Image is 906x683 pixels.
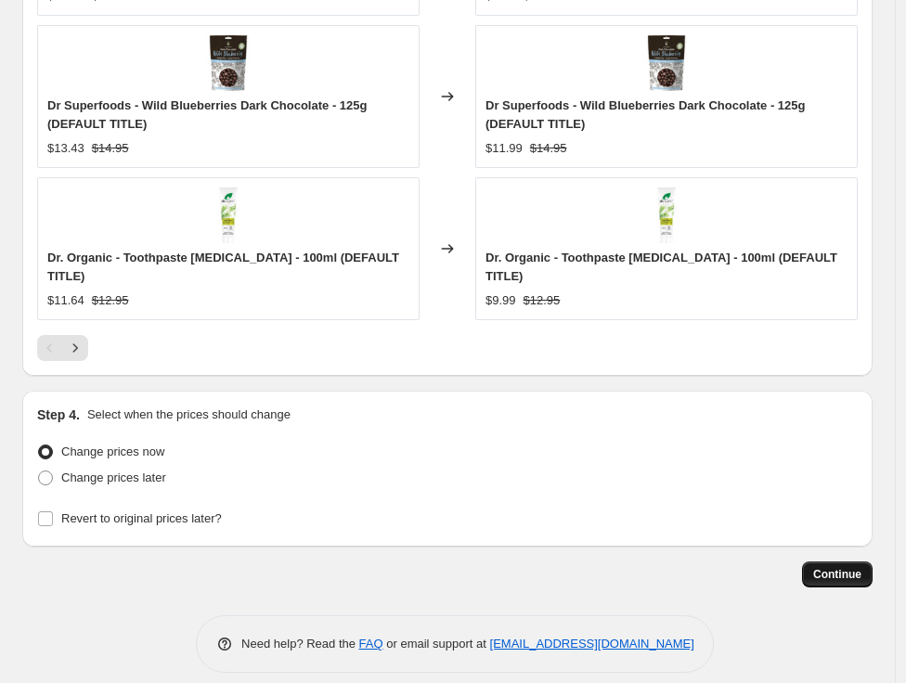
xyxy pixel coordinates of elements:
button: Continue [802,561,873,587]
span: Dr. Organic - Toothpaste [MEDICAL_DATA] - 100ml (DEFAULT TITLE) [47,251,399,283]
span: Dr Superfoods - Wild Blueberries Dark Chocolate - 125g (DEFAULT TITLE) [485,98,805,131]
strike: $14.95 [530,139,567,158]
h2: Step 4. [37,406,80,424]
a: [EMAIL_ADDRESS][DOMAIN_NAME] [490,637,694,651]
span: Revert to original prices later? [61,511,222,525]
span: Dr. Organic - Toothpaste [MEDICAL_DATA] - 100ml (DEFAULT TITLE) [485,251,837,283]
span: or email support at [383,637,490,651]
strike: $12.95 [524,291,561,310]
a: FAQ [359,637,383,651]
span: Change prices now [61,445,164,458]
span: Dr Superfoods - Wild Blueberries Dark Chocolate - 125g (DEFAULT TITLE) [47,98,367,131]
div: $11.64 [47,291,84,310]
div: $13.43 [47,139,84,158]
img: DS01_d7c2e99a-f266-4b7e-8974-15690a8619cf_80x.jpg [639,35,694,91]
img: DO05_d70eb632-a21d-4835-bf8b-1c474eba0659_80x.jpg [639,187,694,243]
img: DS01_d7c2e99a-f266-4b7e-8974-15690a8619cf_80x.jpg [201,35,256,91]
p: Select when the prices should change [87,406,291,424]
button: Next [62,335,88,361]
span: Change prices later [61,470,166,484]
div: $11.99 [485,139,523,158]
div: $9.99 [485,291,516,310]
strike: $12.95 [92,291,129,310]
nav: Pagination [37,335,88,361]
strike: $14.95 [92,139,129,158]
span: Need help? Read the [241,637,359,651]
img: DO05_d70eb632-a21d-4835-bf8b-1c474eba0659_80x.jpg [201,187,256,243]
span: Continue [813,567,861,582]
